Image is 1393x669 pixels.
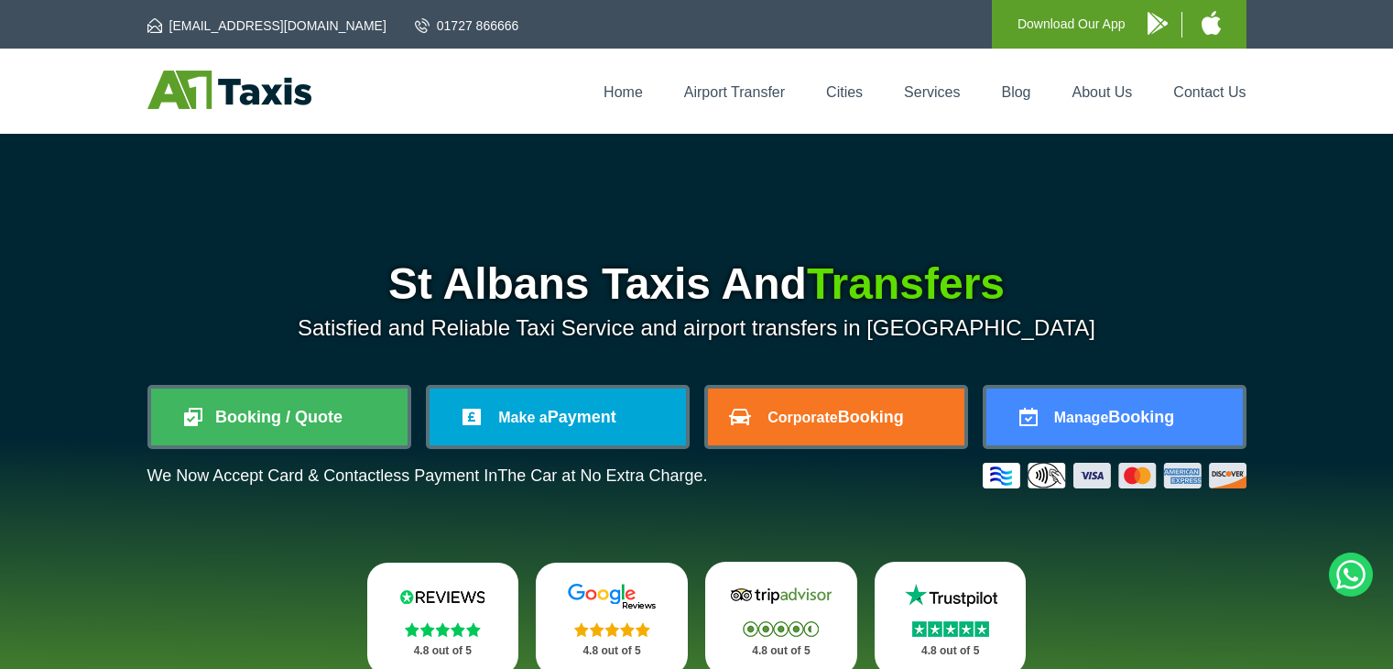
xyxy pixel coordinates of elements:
[983,463,1246,488] img: Credit And Debit Cards
[147,262,1246,306] h1: St Albans Taxis And
[498,410,547,425] span: Make a
[684,84,785,100] a: Airport Transfer
[415,16,519,35] a: 01727 866666
[1001,84,1030,100] a: Blog
[895,640,1007,663] p: 4.8 out of 5
[387,583,497,610] img: Reviews.io
[556,640,668,663] p: 4.8 out of 5
[1148,12,1168,35] img: A1 Taxis Android App
[557,583,667,610] img: Google
[904,84,960,100] a: Services
[1202,11,1221,35] img: A1 Taxis iPhone App
[743,621,819,637] img: Stars
[574,622,650,637] img: Stars
[387,640,499,663] p: 4.8 out of 5
[912,621,989,637] img: Stars
[147,16,386,35] a: [EMAIL_ADDRESS][DOMAIN_NAME]
[497,466,707,485] span: The Car at No Extra Charge.
[826,84,863,100] a: Cities
[807,259,1005,308] span: Transfers
[1072,84,1133,100] a: About Us
[1173,84,1246,100] a: Contact Us
[147,466,708,486] p: We Now Accept Card & Contactless Payment In
[147,71,311,109] img: A1 Taxis St Albans LTD
[986,389,1243,445] a: ManageBooking
[151,389,408,445] a: Booking / Quote
[767,410,837,425] span: Corporate
[708,389,964,445] a: CorporateBooking
[405,622,481,637] img: Stars
[430,389,686,445] a: Make aPayment
[147,315,1246,341] p: Satisfied and Reliable Taxi Service and airport transfers in [GEOGRAPHIC_DATA]
[896,582,1006,609] img: Trustpilot
[1018,13,1126,36] p: Download Our App
[1054,410,1109,425] span: Manage
[604,84,643,100] a: Home
[725,640,837,663] p: 4.8 out of 5
[726,582,836,609] img: Tripadvisor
